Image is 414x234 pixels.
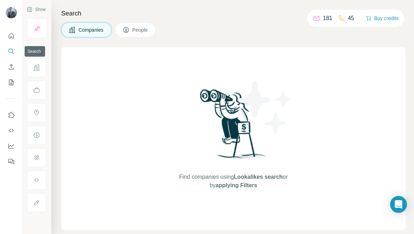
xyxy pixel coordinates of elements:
h4: Search [61,8,406,18]
span: People [132,26,149,33]
button: Search [6,45,17,58]
p: 181 [323,14,332,23]
button: Dashboard [6,140,17,152]
img: Avatar [6,7,17,18]
button: Use Surfe API [6,124,17,137]
span: Lookalikes search [234,174,283,180]
button: Use Surfe on LinkedIn [6,109,17,121]
button: Show [22,4,51,15]
button: Enrich CSV [6,61,17,73]
img: Surfe Illustration - Stars [233,75,297,139]
p: 45 [348,14,354,23]
button: Quick start [6,30,17,42]
button: My lists [6,76,17,89]
button: Buy credits [366,13,399,23]
div: Open Intercom Messenger [390,196,407,213]
img: Surfe Illustration - Woman searching with binoculars [197,87,270,166]
span: applying Filters [215,182,257,188]
button: Feedback [6,155,17,168]
span: Find companies using or by [177,173,290,190]
span: Companies [79,26,104,33]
